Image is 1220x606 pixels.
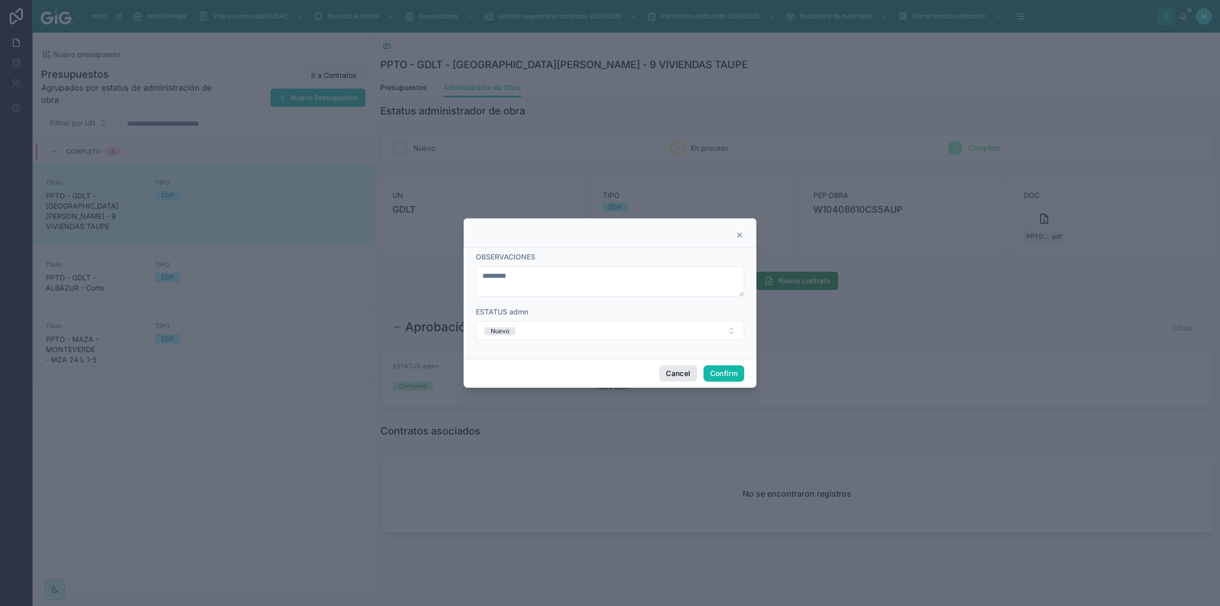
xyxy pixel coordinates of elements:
[704,365,744,382] button: Confirm
[476,252,535,261] span: OBSERVACIONES
[476,321,744,340] button: Select Button
[659,365,697,382] button: Cancel
[491,327,509,335] div: Nuevo
[476,307,528,316] span: ESTATUS admn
